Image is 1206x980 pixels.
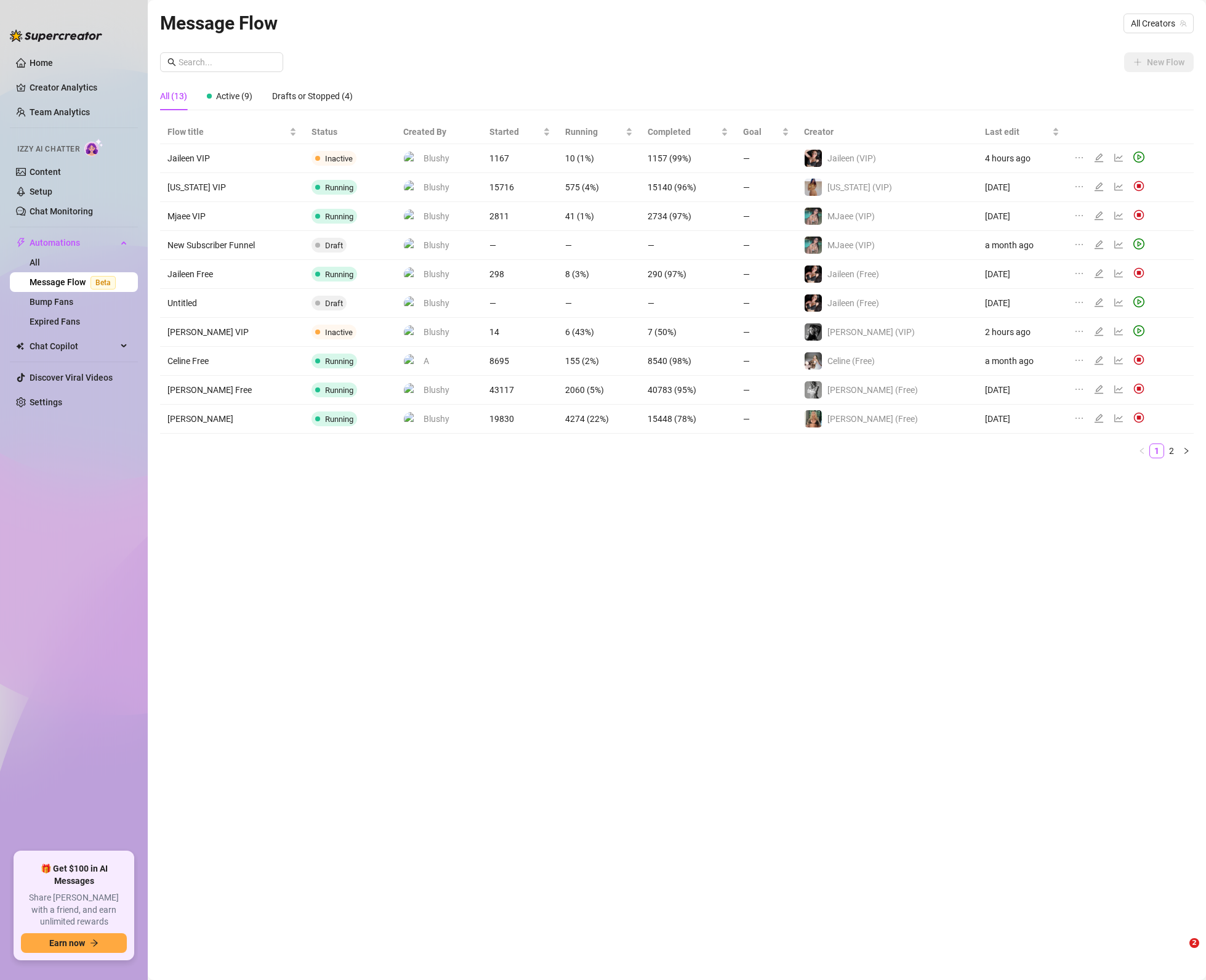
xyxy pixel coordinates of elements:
[30,206,93,216] a: Chat Monitoring
[325,328,353,337] span: Inactive
[30,78,128,97] a: Creator Analytics
[558,144,640,173] td: 10 (1%)
[17,144,79,155] span: Izzy AI Chatter
[827,385,918,395] span: [PERSON_NAME] (Free)
[558,376,640,405] td: 2060 (5%)
[558,405,640,434] td: 4274 (22%)
[325,183,353,192] span: Running
[805,381,822,399] img: Kennedy (Free)
[216,91,252,101] span: Active (9)
[743,125,779,139] span: Goal
[482,289,558,318] td: —
[1094,298,1104,307] span: edit
[1133,412,1144,423] img: svg%3e
[1179,443,1194,458] button: right
[558,120,640,144] th: Running
[160,318,304,347] td: [PERSON_NAME] VIP
[482,231,558,260] td: —
[805,323,822,341] img: Kennedy (VIP)
[640,376,736,405] td: 40783 (95%)
[482,376,558,405] td: 43117
[978,289,1067,318] td: [DATE]
[978,144,1067,173] td: 4 hours ago
[1114,298,1124,307] span: line-chart
[16,238,26,248] span: thunderbolt
[1133,267,1144,278] img: svg%3e
[30,317,80,326] a: Expired Fans
[325,154,353,163] span: Inactive
[827,356,875,366] span: Celine (Free)
[1074,240,1084,249] span: ellipsis
[482,144,558,173] td: 1167
[558,289,640,318] td: —
[482,347,558,376] td: 8695
[160,89,187,103] div: All (13)
[1094,153,1104,163] span: edit
[489,125,541,139] span: Started
[978,376,1067,405] td: [DATE]
[805,410,822,427] img: Ellie (Free)
[1074,211,1084,221] span: ellipsis
[482,173,558,202] td: 15716
[736,173,797,202] td: —
[404,383,418,397] img: Blushy
[1179,443,1194,458] li: Next Page
[482,202,558,231] td: 2811
[1074,355,1084,365] span: ellipsis
[424,296,449,310] span: Blushy
[1114,153,1124,163] span: line-chart
[736,376,797,405] td: —
[978,120,1067,144] th: Last edit
[30,167,61,177] a: Content
[404,296,418,310] img: Blushy
[1094,355,1104,365] span: edit
[325,212,353,221] span: Running
[1133,152,1144,163] span: play-circle
[404,238,418,253] img: Blushy
[640,260,736,289] td: 290 (97%)
[160,347,304,376] td: Celine Free
[1133,325,1144,336] span: play-circle
[827,211,875,221] span: MJaee (VIP)
[1074,384,1084,394] span: ellipsis
[1133,209,1144,221] img: svg%3e
[30,373,113,383] a: Discover Viral Videos
[1114,326,1124,336] span: line-chart
[736,405,797,434] td: —
[805,150,822,167] img: Jaileen (VIP)
[640,202,736,231] td: 2734 (97%)
[736,120,797,144] th: Goal
[167,58,176,67] span: search
[30,187,52,196] a: Setup
[404,209,418,224] img: Blushy
[640,318,736,347] td: 7 (50%)
[404,152,418,166] img: Blushy
[30,58,53,68] a: Home
[424,412,449,426] span: Blushy
[640,405,736,434] td: 15448 (78%)
[424,209,449,223] span: Blushy
[1189,938,1199,948] span: 2
[797,120,978,144] th: Creator
[325,270,353,279] span: Running
[1094,413,1104,423] span: edit
[736,231,797,260] td: —
[827,414,918,424] span: [PERSON_NAME] (Free)
[90,939,98,947] span: arrow-right
[805,208,822,225] img: MJaee (VIP)
[482,318,558,347] td: 14
[424,152,449,165] span: Blushy
[827,327,915,337] span: [PERSON_NAME] (VIP)
[640,173,736,202] td: 15140 (96%)
[404,412,418,426] img: Blushy
[21,892,127,928] span: Share [PERSON_NAME] with a friend, and earn unlimited rewards
[736,318,797,347] td: —
[30,257,40,267] a: All
[424,180,449,194] span: Blushy
[30,397,62,407] a: Settings
[30,336,117,356] span: Chat Copilot
[21,933,127,953] button: Earn nowarrow-right
[1138,447,1146,455] span: left
[404,354,418,368] img: A
[985,125,1050,139] span: Last edit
